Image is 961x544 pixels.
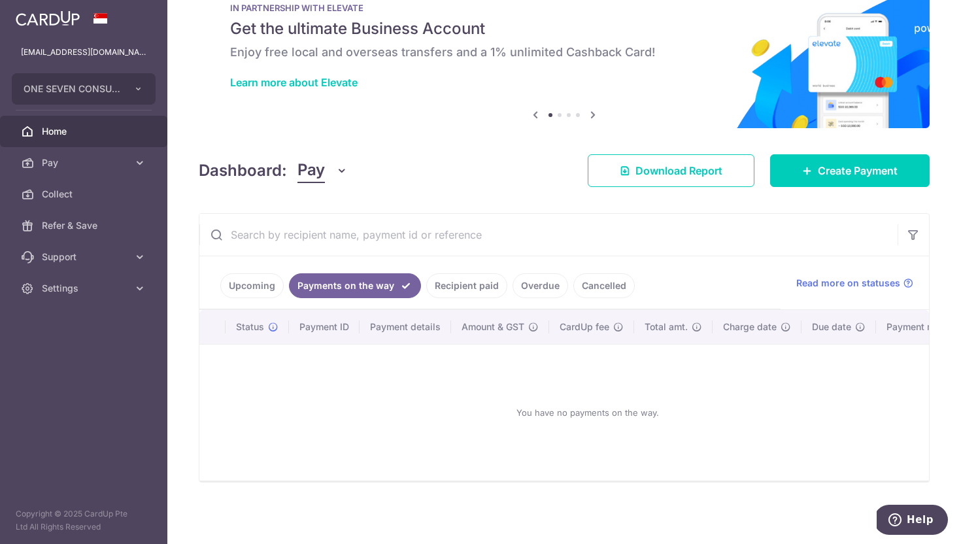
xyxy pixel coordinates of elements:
[297,158,325,183] span: Pay
[796,277,900,290] span: Read more on statuses
[236,320,264,333] span: Status
[42,282,128,295] span: Settings
[42,125,128,138] span: Home
[560,320,609,333] span: CardUp fee
[230,76,358,89] a: Learn more about Elevate
[42,156,128,169] span: Pay
[796,277,913,290] a: Read more on statuses
[12,73,156,105] button: ONE SEVEN CONSULTING PTE. LTD.
[812,320,851,333] span: Due date
[513,273,568,298] a: Overdue
[199,159,287,182] h4: Dashboard:
[199,214,898,256] input: Search by recipient name, payment id or reference
[360,310,451,344] th: Payment details
[645,320,688,333] span: Total amt.
[770,154,930,187] a: Create Payment
[16,10,80,26] img: CardUp
[21,46,146,59] p: [EMAIL_ADDRESS][DOMAIN_NAME]
[426,273,507,298] a: Recipient paid
[573,273,635,298] a: Cancelled
[230,44,898,60] h6: Enjoy free local and overseas transfers and a 1% unlimited Cashback Card!
[818,163,898,178] span: Create Payment
[289,273,421,298] a: Payments on the way
[230,18,898,39] h5: Get the ultimate Business Account
[42,219,128,232] span: Refer & Save
[220,273,284,298] a: Upcoming
[588,154,754,187] a: Download Report
[635,163,722,178] span: Download Report
[723,320,777,333] span: Charge date
[230,3,898,13] p: IN PARTNERSHIP WITH ELEVATE
[462,320,524,333] span: Amount & GST
[42,250,128,263] span: Support
[297,158,348,183] button: Pay
[215,355,960,470] div: You have no payments on the way.
[877,505,948,537] iframe: Opens a widget where you can find more information
[42,188,128,201] span: Collect
[24,82,120,95] span: ONE SEVEN CONSULTING PTE. LTD.
[289,310,360,344] th: Payment ID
